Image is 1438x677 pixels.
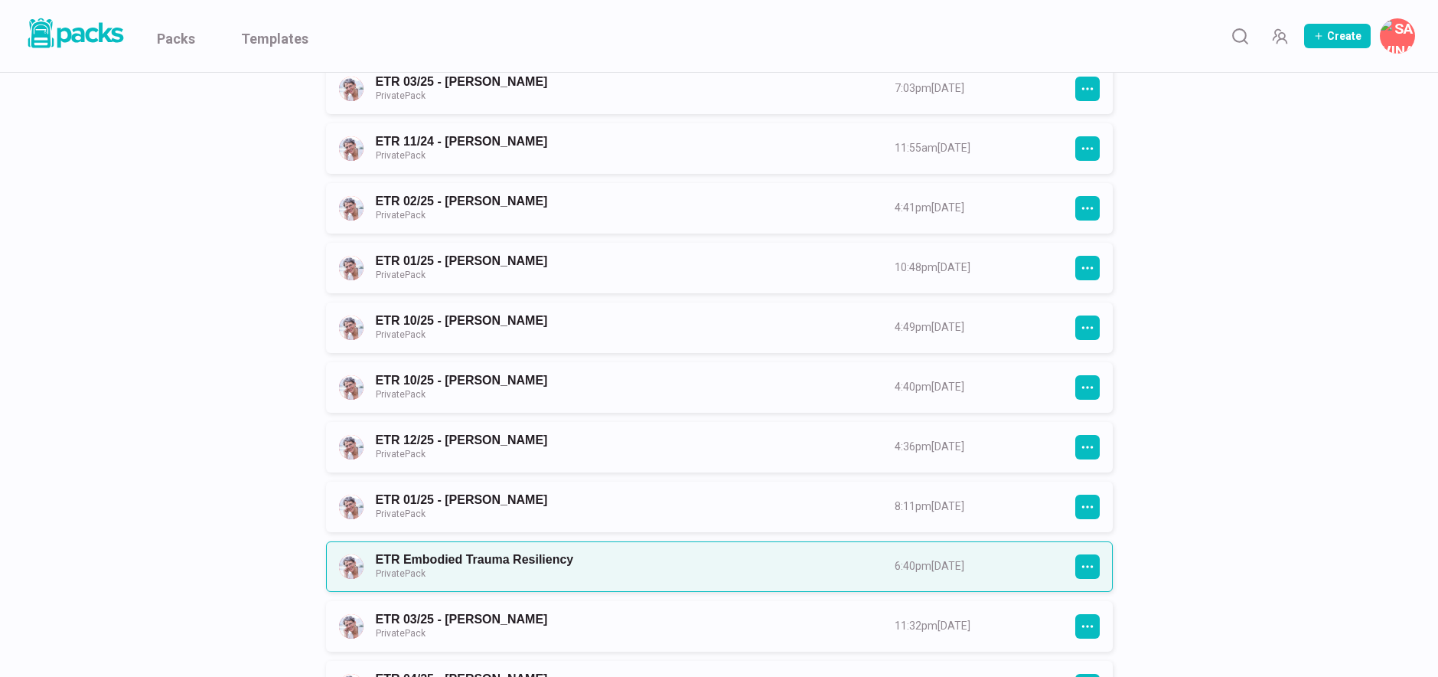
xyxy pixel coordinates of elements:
[1304,24,1371,48] button: Create Pack
[1224,21,1255,51] button: Search
[23,15,126,51] img: Packs logo
[1380,18,1415,54] button: Savina Tilmann
[1264,21,1295,51] button: Manage Team Invites
[23,15,126,57] a: Packs logo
